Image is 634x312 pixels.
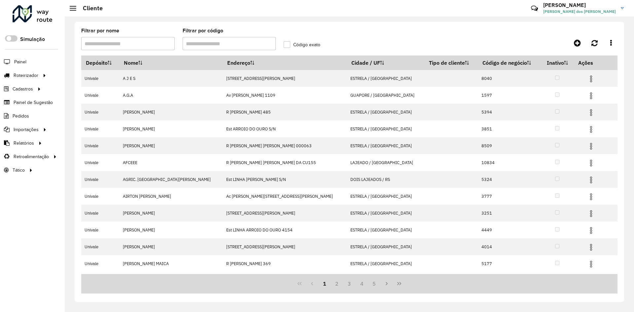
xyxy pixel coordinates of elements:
td: ESTRELA / [GEOGRAPHIC_DATA] [347,104,424,121]
td: [PERSON_NAME] [119,238,223,255]
td: Av [PERSON_NAME] 1109 [223,87,347,104]
td: ESTRELA / [GEOGRAPHIC_DATA] [347,205,424,222]
td: ESTRELA / [GEOGRAPHIC_DATA] [347,121,424,137]
th: Nome [119,56,223,70]
th: Depósito [81,56,119,70]
td: 5324 [478,171,541,188]
label: Filtrar por código [183,27,223,35]
th: Ações [574,56,614,70]
td: 10834 [478,154,541,171]
td: A.G.A [119,87,223,104]
td: ESTRELA / [GEOGRAPHIC_DATA] [347,188,424,205]
td: [PERSON_NAME] [119,104,223,121]
td: AGRIC. [GEOGRAPHIC_DATA][PERSON_NAME] [119,171,223,188]
td: [STREET_ADDRESS][PERSON_NAME] [223,70,347,87]
button: 1 [318,277,331,290]
td: Univale [81,87,119,104]
td: Est LINHA [PERSON_NAME] S/N [223,171,347,188]
td: ESTRELA / [GEOGRAPHIC_DATA] [347,70,424,87]
label: Simulação [20,35,45,43]
td: [PERSON_NAME] [119,205,223,222]
button: 3 [343,277,356,290]
td: Univale [81,222,119,238]
td: ESTRELA / [GEOGRAPHIC_DATA] [347,255,424,272]
label: Filtrar por nome [81,27,119,35]
td: Univale [81,188,119,205]
td: Univale [81,205,119,222]
td: ESTRELA / [GEOGRAPHIC_DATA] [347,137,424,154]
td: GUAPORE / [GEOGRAPHIC_DATA] [347,87,424,104]
td: 4014 [478,238,541,255]
td: Univale [81,121,119,137]
td: LAJEADO / [GEOGRAPHIC_DATA] [347,154,424,171]
h3: [PERSON_NAME] [543,2,616,8]
td: Ac [PERSON_NAME][STREET_ADDRESS][PERSON_NAME] [223,188,347,205]
td: A J E S [119,70,223,87]
h2: Cliente [76,5,103,12]
td: 5394 [478,104,541,121]
span: Relatórios [14,140,34,147]
button: 2 [331,277,343,290]
td: Univale [81,238,119,255]
span: Retroalimentação [14,153,49,160]
a: Contato Rápido [527,1,542,16]
td: DOIS LAJEADOS / RS [347,171,424,188]
td: Est LINHA ARROIO DO OURO 4154 [223,222,347,238]
th: Código de negócio [478,56,541,70]
span: Tático [13,167,25,174]
span: Cadastros [13,86,33,92]
span: Importações [14,126,39,133]
td: [PERSON_NAME] [119,222,223,238]
th: Endereço [223,56,347,70]
span: Pedidos [13,113,29,120]
td: R [PERSON_NAME] 369 [223,255,347,272]
span: Painel de Sugestão [14,99,53,106]
td: 3777 [478,188,541,205]
td: ESTRELA / [GEOGRAPHIC_DATA] [347,238,424,255]
th: Inativo [541,56,574,70]
span: Roteirizador [14,72,38,79]
td: Univale [81,70,119,87]
td: AFCEEE [119,154,223,171]
th: Cidade / UF [347,56,424,70]
td: 3251 [478,205,541,222]
button: 5 [368,277,381,290]
td: [PERSON_NAME] MAICA [119,255,223,272]
td: Univale [81,104,119,121]
td: [STREET_ADDRESS][PERSON_NAME] [223,238,347,255]
button: Last Page [393,277,405,290]
td: [STREET_ADDRESS][PERSON_NAME] [223,205,347,222]
button: 4 [356,277,368,290]
td: 1597 [478,87,541,104]
td: R [PERSON_NAME] [PERSON_NAME] 000063 [223,137,347,154]
td: Est ARROIO DO OURO S/N [223,121,347,137]
td: 5177 [478,255,541,272]
span: [PERSON_NAME] dos [PERSON_NAME] [543,9,616,15]
label: Código exato [284,41,320,48]
td: ESTRELA / [GEOGRAPHIC_DATA] [347,222,424,238]
td: Univale [81,154,119,171]
span: Painel [14,58,26,65]
td: Univale [81,255,119,272]
button: Next Page [380,277,393,290]
td: R [PERSON_NAME] [PERSON_NAME] DA CU155 [223,154,347,171]
td: AIRTON [PERSON_NAME] [119,188,223,205]
td: R [PERSON_NAME] 485 [223,104,347,121]
td: [PERSON_NAME] [119,121,223,137]
td: 8509 [478,137,541,154]
td: Univale [81,171,119,188]
th: Tipo de cliente [424,56,478,70]
td: 4449 [478,222,541,238]
td: Univale [81,137,119,154]
td: [PERSON_NAME] [119,137,223,154]
td: 3851 [478,121,541,137]
td: 8040 [478,70,541,87]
